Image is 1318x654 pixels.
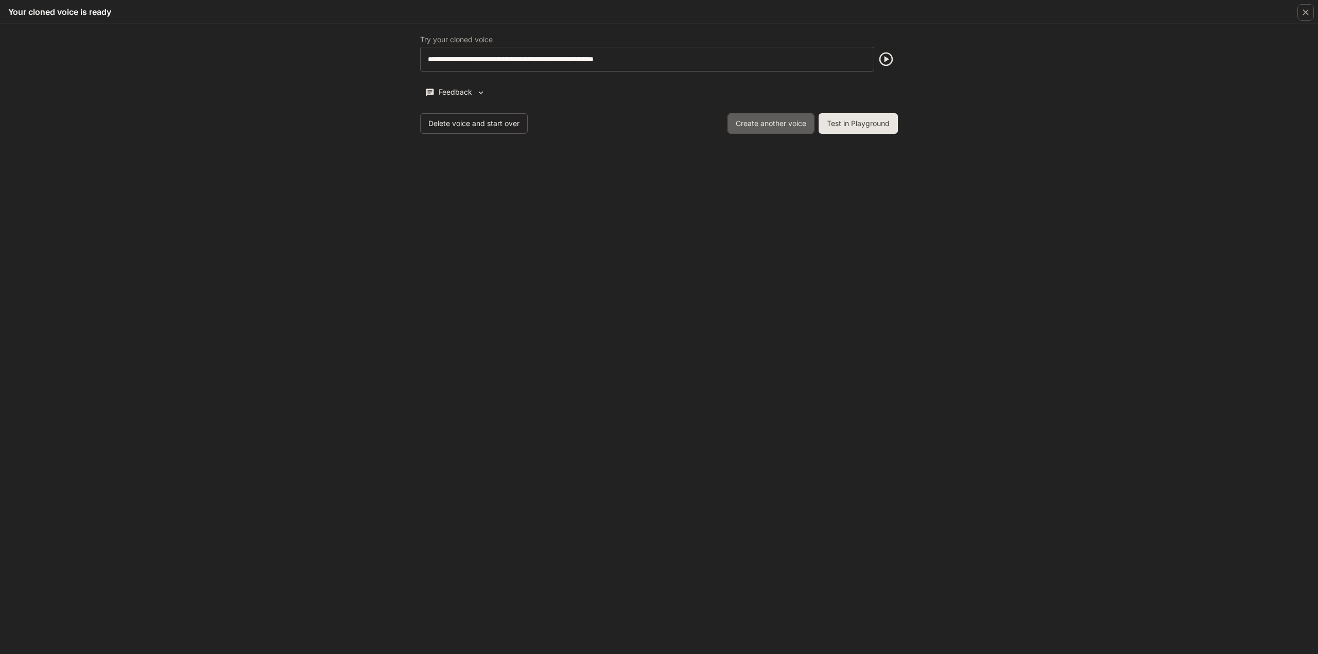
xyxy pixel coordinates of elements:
[819,113,898,134] button: Test in Playground
[420,36,493,43] p: Try your cloned voice
[420,113,528,134] button: Delete voice and start over
[420,84,490,101] button: Feedback
[8,6,111,17] h5: Your cloned voice is ready
[727,113,814,134] button: Create another voice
